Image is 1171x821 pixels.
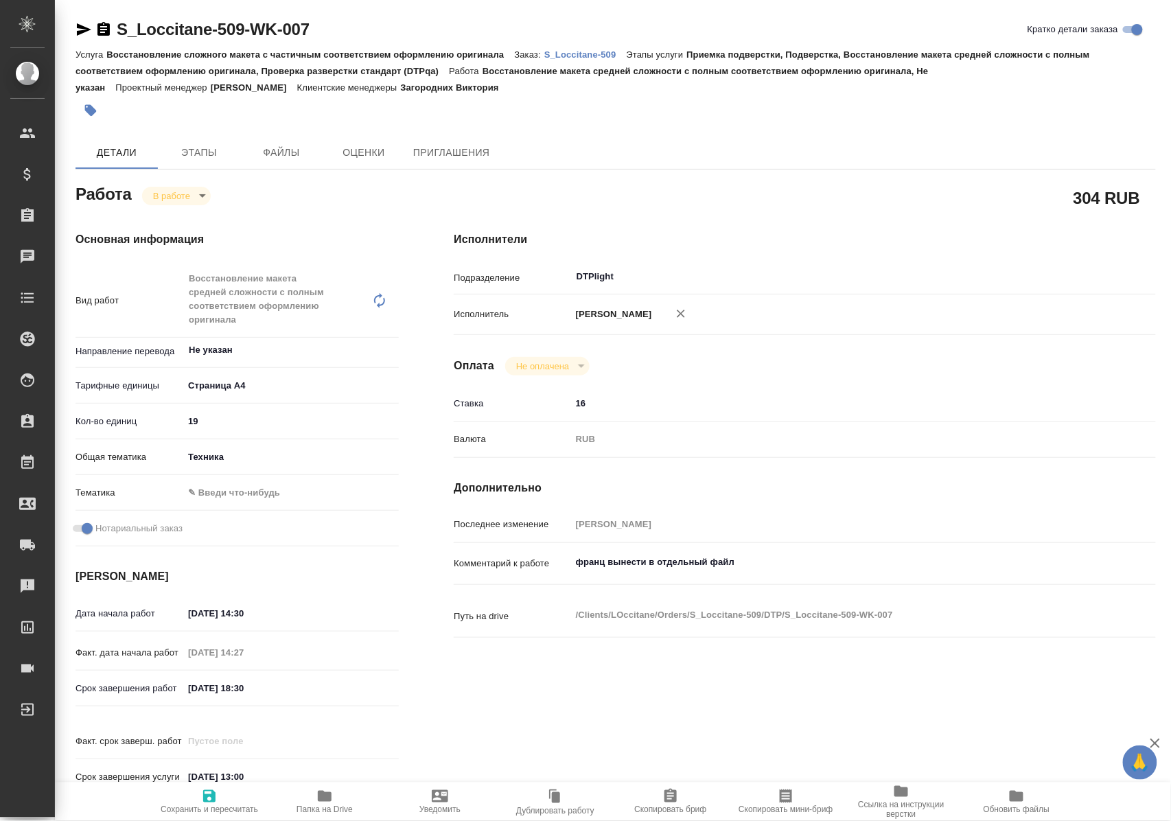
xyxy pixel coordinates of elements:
button: Ссылка на инструкции верстки [844,783,959,821]
p: Этапы услуги [627,49,687,60]
h4: Исполнители [454,231,1156,248]
span: Уведомить [419,805,461,814]
p: Последнее изменение [454,518,570,531]
span: Папка на Drive [297,805,353,814]
input: ✎ Введи что-нибудь [571,393,1098,413]
h4: Дополнительно [454,480,1156,496]
span: Скопировать бриф [634,805,706,814]
textarea: /Clients/LOccitane/Orders/S_Loccitane-509/DTP/S_Loccitane-509-WK-007 [571,603,1098,627]
button: Сохранить и пересчитать [152,783,267,821]
p: Срок завершения услуги [76,770,183,784]
input: ✎ Введи что-нибудь [183,767,303,787]
span: Приглашения [413,144,490,161]
p: Срок завершения работ [76,682,183,695]
button: Дублировать работу [498,783,613,821]
button: Open [1090,275,1093,278]
button: Удалить исполнителя [666,299,696,329]
h2: 304 RUB [1074,186,1140,209]
p: Путь на drive [454,610,570,623]
button: 🙏 [1123,745,1157,780]
button: Скопировать ссылку для ЯМессенджера [76,21,92,38]
p: Подразделение [454,271,570,285]
p: Проектный менеджер [115,82,210,93]
p: Факт. дата начала работ [76,646,183,660]
p: Услуга [76,49,106,60]
p: Валюта [454,432,570,446]
p: Работа [449,66,483,76]
p: Кол-во единиц [76,415,183,428]
span: 🙏 [1128,748,1152,777]
button: Скопировать ссылку [95,21,112,38]
p: Исполнитель [454,308,570,321]
p: Ставка [454,397,570,410]
p: [PERSON_NAME] [211,82,297,93]
button: Уведомить [382,783,498,821]
span: Ссылка на инструкции верстки [852,800,951,819]
span: Кратко детали заказа [1028,23,1118,36]
button: В работе [149,190,194,202]
p: Тарифные единицы [76,379,183,393]
div: RUB [571,428,1098,451]
span: Детали [84,144,150,161]
p: Восстановление сложного макета с частичным соответствием оформлению оригинала [106,49,514,60]
p: Направление перевода [76,345,183,358]
span: Скопировать мини-бриф [739,805,833,814]
div: ✎ Введи что-нибудь [188,486,382,500]
input: ✎ Введи что-нибудь [183,603,303,623]
h4: [PERSON_NAME] [76,568,399,585]
h2: Работа [76,181,132,205]
p: Тематика [76,486,183,500]
p: S_Loccitane-509 [544,49,627,60]
p: Вид работ [76,294,183,308]
p: Загородних Виктория [400,82,509,93]
p: Комментарий к работе [454,557,570,570]
span: Обновить файлы [984,805,1050,814]
div: Техника [183,446,399,469]
h4: Основная информация [76,231,399,248]
span: Файлы [248,144,314,161]
p: Общая тематика [76,450,183,464]
input: Пустое поле [183,643,303,662]
button: Open [391,349,394,351]
button: Скопировать мини-бриф [728,783,844,821]
div: В работе [142,187,211,205]
span: Дублировать работу [516,806,594,816]
span: Оценки [331,144,397,161]
p: [PERSON_NAME] [571,308,652,321]
button: Добавить тэг [76,95,106,126]
h4: Оплата [454,358,494,374]
p: Заказ: [515,49,544,60]
textarea: франц вынести в отдельный файл [571,551,1098,574]
span: Сохранить и пересчитать [161,805,258,814]
p: Дата начала работ [76,607,183,621]
a: S_Loccitane-509 [544,48,627,60]
input: Пустое поле [571,514,1098,534]
div: Страница А4 [183,374,399,397]
span: Этапы [166,144,232,161]
button: Не оплачена [512,360,573,372]
input: ✎ Введи что-нибудь [183,411,399,431]
input: Пустое поле [183,731,303,751]
div: В работе [505,357,590,375]
input: ✎ Введи что-нибудь [183,678,303,698]
button: Скопировать бриф [613,783,728,821]
div: ✎ Введи что-нибудь [183,481,399,505]
button: Папка на Drive [267,783,382,821]
span: Нотариальный заказ [95,522,183,535]
p: Клиентские менеджеры [297,82,401,93]
a: S_Loccitane-509-WK-007 [117,20,310,38]
button: Обновить файлы [959,783,1074,821]
p: Факт. срок заверш. работ [76,735,183,748]
p: Восстановление макета средней сложности с полным соответствием оформлению оригинала, Не указан [76,66,929,93]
